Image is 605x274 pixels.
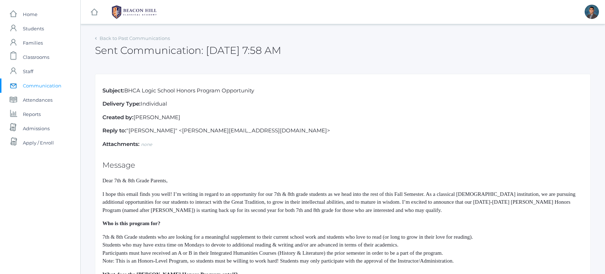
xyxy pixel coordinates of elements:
span: Admissions [23,121,50,136]
span: Staff [23,64,33,78]
span: Classrooms [23,50,49,64]
span: Home [23,7,37,21]
a: Back to Past Communications [100,35,170,41]
div: Lucas Vieira [585,5,599,19]
span: I hope this email finds you well! I’m writing in regard to an opportunity for our 7th & 8th grade... [102,191,575,213]
strong: Created by: [102,114,133,121]
span: Students [23,21,44,36]
p: Individual [102,100,583,108]
span: Participants must have received an A or B in their Integrated Humanities Courses (History & Liter... [102,250,443,256]
span: Dear 7th & 8th Grade Parents, [102,178,167,183]
strong: Delivery Type: [102,100,141,107]
em: none [141,142,152,147]
span: Students who may have extra time on Mondays to devote to additional reading & writing and/or are ... [102,242,398,248]
strong: Subject: [102,87,124,94]
h2: Message [102,161,583,169]
span: Apply / Enroll [23,136,54,150]
strong: Who is this program for? [102,220,160,226]
span: Attendances [23,93,52,107]
h2: Sent Communication: [DATE] 7:58 AM [95,45,281,56]
strong: Reply to: [102,127,126,134]
span: Families [23,36,43,50]
p: [PERSON_NAME] [102,113,583,122]
span: Reports [23,107,41,121]
img: BHCALogos-05-308ed15e86a5a0abce9b8dd61676a3503ac9727e845dece92d48e8588c001991.png [107,3,161,21]
span: Communication [23,78,61,93]
span: Note: This is an Honors-Level Program, so students must be willing to work hard! Students may onl... [102,258,454,264]
p: "[PERSON_NAME]" <[PERSON_NAME][EMAIL_ADDRESS][DOMAIN_NAME]> [102,127,583,135]
p: BHCA Logic School Honors Program Opportunity [102,87,583,95]
strong: Attachments: [102,141,140,147]
span: 7th & 8th Grade students who are looking for a meaningful supplement to their current school work... [102,234,473,240]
